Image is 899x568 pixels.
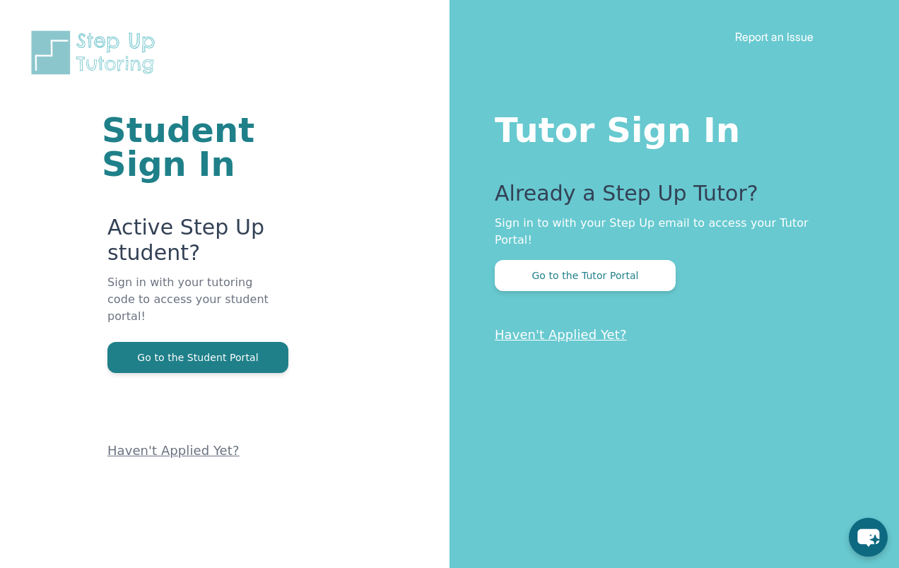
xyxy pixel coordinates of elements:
button: Go to the Tutor Portal [495,260,676,291]
a: Go to the Tutor Portal [495,268,676,282]
p: Already a Step Up Tutor? [495,181,842,215]
h1: Student Sign In [102,113,280,181]
p: Sign in with your tutoring code to access your student portal! [107,274,280,342]
h1: Tutor Sign In [495,107,842,147]
p: Sign in to with your Step Up email to access your Tutor Portal! [495,215,842,249]
a: Report an Issue [735,30,813,44]
button: Go to the Student Portal [107,342,288,373]
a: Haven't Applied Yet? [107,443,240,458]
img: Step Up Tutoring horizontal logo [28,28,164,77]
p: Active Step Up student? [107,215,280,274]
button: chat-button [849,518,888,557]
a: Haven't Applied Yet? [495,327,627,342]
a: Go to the Student Portal [107,350,288,364]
